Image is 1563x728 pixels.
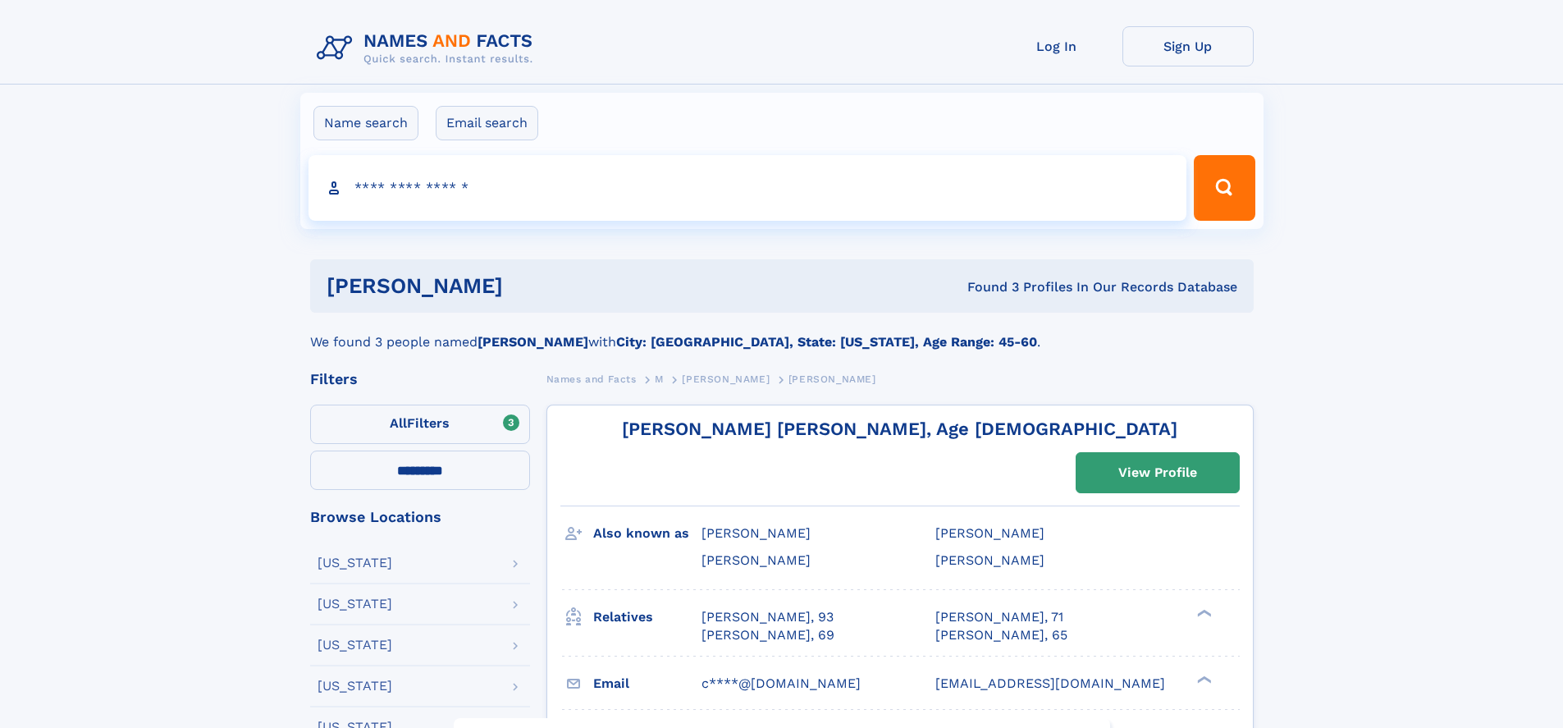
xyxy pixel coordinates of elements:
[935,608,1063,626] a: [PERSON_NAME], 71
[702,626,834,644] a: [PERSON_NAME], 69
[310,510,530,524] div: Browse Locations
[478,334,588,350] b: [PERSON_NAME]
[655,369,664,389] a: M
[935,525,1044,541] span: [PERSON_NAME]
[318,680,392,693] div: [US_STATE]
[310,313,1254,352] div: We found 3 people named with .
[1194,155,1255,221] button: Search Button
[318,639,392,652] div: [US_STATE]
[593,603,702,631] h3: Relatives
[622,419,1177,439] a: [PERSON_NAME] [PERSON_NAME], Age [DEMOGRAPHIC_DATA]
[935,552,1044,568] span: [PERSON_NAME]
[682,369,770,389] a: [PERSON_NAME]
[318,556,392,570] div: [US_STATE]
[593,520,702,547] h3: Also known as
[655,373,664,385] span: M
[682,373,770,385] span: [PERSON_NAME]
[935,675,1165,691] span: [EMAIL_ADDRESS][DOMAIN_NAME]
[308,155,1187,221] input: search input
[1076,453,1239,492] a: View Profile
[935,626,1067,644] a: [PERSON_NAME], 65
[1118,454,1197,492] div: View Profile
[318,598,392,611] div: [US_STATE]
[702,525,811,541] span: [PERSON_NAME]
[735,278,1237,296] div: Found 3 Profiles In Our Records Database
[390,415,407,431] span: All
[991,26,1122,66] a: Log In
[1193,607,1213,618] div: ❯
[310,26,546,71] img: Logo Names and Facts
[593,670,702,698] h3: Email
[788,373,876,385] span: [PERSON_NAME]
[327,276,735,296] h1: [PERSON_NAME]
[616,334,1037,350] b: City: [GEOGRAPHIC_DATA], State: [US_STATE], Age Range: 45-60
[310,372,530,387] div: Filters
[1193,674,1213,685] div: ❯
[546,369,637,389] a: Names and Facts
[313,106,418,140] label: Name search
[310,405,530,444] label: Filters
[702,552,811,568] span: [PERSON_NAME]
[1122,26,1254,66] a: Sign Up
[702,608,834,626] a: [PERSON_NAME], 93
[436,106,538,140] label: Email search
